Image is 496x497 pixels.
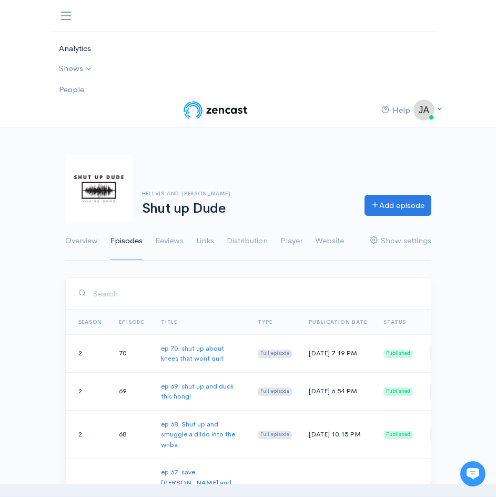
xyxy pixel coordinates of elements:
div: Basic example [430,427,479,442]
div: Basic example [430,346,479,361]
span: Full episode [258,350,292,358]
img: ... [413,100,434,121]
a: Website [315,222,344,260]
a: ep 69: shut up and duck this hongi [161,382,234,401]
a: Reviews [155,222,184,260]
td: [DATE] 10:15 PM [300,410,376,459]
td: [DATE] 7:19 PM [300,334,376,372]
td: [DATE] 6:54 PM [300,372,376,410]
span: Full episode [258,431,292,439]
td: 2 [66,410,111,459]
td: 2 [66,372,111,410]
a: Overview [65,222,98,260]
h1: Hi [PERSON_NAME] 👋 [16,51,195,68]
a: Add episode [365,195,431,216]
input: Search [93,283,418,304]
a: Shows [50,58,429,79]
button: New conversation [16,140,194,161]
a: Distribution [227,222,268,260]
a: Episodes [110,222,143,260]
a: Help [373,100,419,121]
h6: hellvis and [PERSON_NAME] [142,191,352,196]
td: 70 [110,334,153,372]
img: ZenCast Logo [182,100,249,121]
a: Type [258,319,272,325]
input: Search articles [31,198,188,219]
a: ep 70: shut up about knees that wont quit [161,344,224,363]
div: Basic example [430,480,479,495]
a: Publication date [309,319,367,325]
a: Player [280,222,302,260]
button: Toggle navigation [59,6,74,25]
td: 68 [110,410,153,459]
a: People [50,79,429,100]
span: Published [383,387,413,396]
a: Analytics [50,38,429,59]
a: Title [161,319,177,325]
span: Full episode [258,387,292,396]
h1: Shut up Dude [142,201,352,216]
td: 2 [66,334,111,372]
span: Published [383,431,413,439]
h2: Just let us know if you need anything and we'll be happy to help! 🙂 [16,70,195,121]
span: New conversation [68,146,126,154]
a: ep 68: Shut up and smuggle a dildo into the wnba [161,420,235,449]
p: Find an answer quickly [14,181,196,193]
div: Basic example [430,384,479,399]
a: Show settings [370,222,431,260]
span: Published [383,350,413,358]
a: Links [196,222,214,260]
iframe: gist-messenger-bubble-iframe [460,461,485,486]
span: Status [383,319,406,325]
td: 69 [110,372,153,410]
a: Episode [119,319,144,325]
a: Season [78,319,103,325]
